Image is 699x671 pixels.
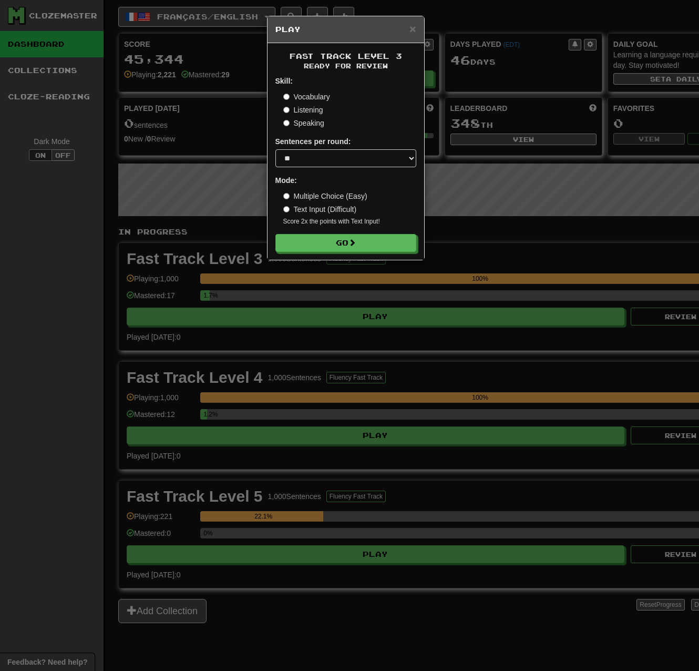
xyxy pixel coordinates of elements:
[283,107,290,113] input: Listening
[283,217,416,226] small: Score 2x the points with Text Input !
[283,120,290,126] input: Speaking
[283,193,290,199] input: Multiple Choice (Easy)
[283,206,290,212] input: Text Input (Difficult)
[275,62,416,70] small: Ready for Review
[275,176,297,185] strong: Mode:
[290,52,402,60] span: Fast Track Level 3
[283,91,330,102] label: Vocabulary
[275,24,416,35] h5: Play
[283,118,324,128] label: Speaking
[409,23,416,34] button: Close
[409,23,416,35] span: ×
[283,94,290,100] input: Vocabulary
[275,234,416,252] button: Go
[275,77,293,85] strong: Skill:
[275,136,351,147] label: Sentences per round:
[283,204,357,215] label: Text Input (Difficult)
[283,105,323,115] label: Listening
[283,191,367,201] label: Multiple Choice (Easy)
